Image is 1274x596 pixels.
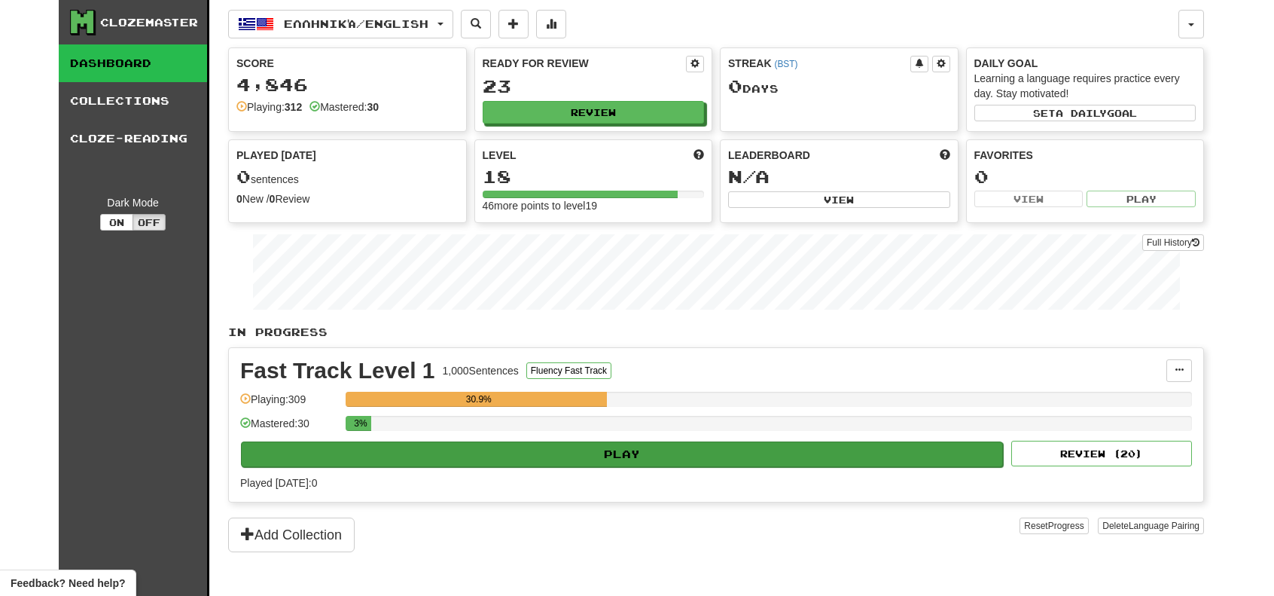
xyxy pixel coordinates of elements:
[974,167,1196,186] div: 0
[133,214,166,231] button: Off
[228,325,1204,340] p: In Progress
[236,166,251,187] span: 0
[367,101,379,113] strong: 30
[284,17,428,30] span: Ελληνικά / English
[240,359,435,382] div: Fast Track Level 1
[1098,518,1204,534] button: DeleteLanguage Pairing
[1048,521,1084,531] span: Progress
[236,56,459,71] div: Score
[59,120,207,157] a: Cloze-Reading
[240,477,317,489] span: Played [DATE]: 0
[483,167,705,186] div: 18
[1020,518,1088,534] button: ResetProgress
[728,191,950,208] button: View
[100,15,198,30] div: Clozemaster
[483,101,705,124] button: Review
[240,416,338,441] div: Mastered: 30
[241,442,1003,467] button: Play
[285,101,302,113] strong: 312
[350,416,370,431] div: 3%
[483,56,687,71] div: Ready for Review
[228,10,453,38] button: Ελληνικά/English
[498,10,529,38] button: Add sentence to collection
[59,44,207,82] a: Dashboard
[774,59,797,69] a: (BST)
[940,148,950,163] span: This week in points, UTC
[1056,108,1107,118] span: a daily
[270,193,276,205] strong: 0
[350,392,607,407] div: 30.9%
[240,392,338,417] div: Playing: 309
[693,148,704,163] span: Score more points to level up
[236,148,316,163] span: Played [DATE]
[728,75,742,96] span: 0
[11,576,125,591] span: Open feedback widget
[974,56,1196,71] div: Daily Goal
[1087,191,1196,207] button: Play
[728,166,770,187] span: N/A
[1129,521,1199,531] span: Language Pairing
[728,56,910,71] div: Streak
[228,518,355,552] button: Add Collection
[1142,234,1204,251] a: Full History
[483,77,705,96] div: 23
[236,191,459,206] div: New / Review
[974,148,1196,163] div: Favorites
[1011,441,1192,466] button: Review (20)
[483,148,517,163] span: Level
[100,214,133,231] button: On
[236,99,302,115] div: Playing:
[974,71,1196,101] div: Learning a language requires practice every day. Stay motivated!
[728,77,950,96] div: Day s
[974,191,1084,207] button: View
[59,82,207,120] a: Collections
[974,105,1196,121] button: Seta dailygoal
[728,148,810,163] span: Leaderboard
[443,363,519,378] div: 1,000 Sentences
[536,10,566,38] button: More stats
[483,198,705,213] div: 46 more points to level 19
[236,193,242,205] strong: 0
[461,10,491,38] button: Search sentences
[309,99,379,115] div: Mastered:
[236,75,459,94] div: 4,846
[526,362,611,379] button: Fluency Fast Track
[70,195,196,210] div: Dark Mode
[236,167,459,187] div: sentences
